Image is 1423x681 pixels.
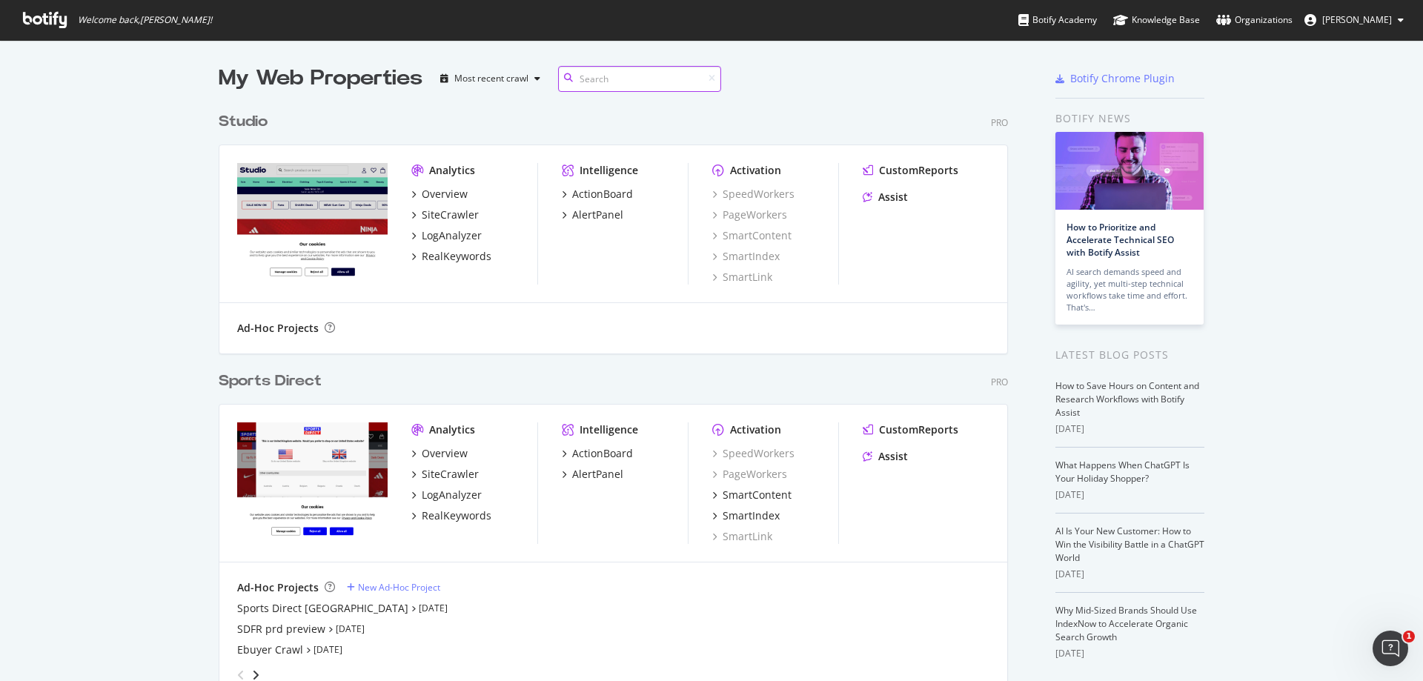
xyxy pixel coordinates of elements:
div: Most recent crawl [454,74,528,83]
div: LogAnalyzer [422,228,482,243]
a: Overview [411,446,468,461]
a: CustomReports [863,163,958,178]
span: Alex Keene [1322,13,1392,26]
a: ActionBoard [562,187,633,202]
div: Activation [730,163,781,178]
div: CustomReports [879,422,958,437]
img: studio.co.uk [237,163,388,283]
a: Sports Direct [219,371,328,392]
div: Pro [991,376,1008,388]
a: SiteCrawler [411,467,479,482]
a: SmartLink [712,270,772,285]
a: LogAnalyzer [411,488,482,502]
a: AlertPanel [562,207,623,222]
a: SmartIndex [712,508,780,523]
div: Botify Academy [1018,13,1097,27]
a: SpeedWorkers [712,446,795,461]
a: [DATE] [314,643,342,656]
div: [DATE] [1055,647,1204,660]
a: Assist [863,190,908,205]
div: Analytics [429,163,475,178]
a: Why Mid-Sized Brands Should Use IndexNow to Accelerate Organic Search Growth [1055,604,1197,643]
div: Overview [422,187,468,202]
a: PageWorkers [712,467,787,482]
div: CustomReports [879,163,958,178]
div: Intelligence [580,163,638,178]
div: Ad-Hoc Projects [237,580,319,595]
div: Activation [730,422,781,437]
div: Assist [878,449,908,464]
div: Latest Blog Posts [1055,347,1204,363]
div: New Ad-Hoc Project [358,581,440,594]
a: Sports Direct [GEOGRAPHIC_DATA] [237,601,408,616]
a: Ebuyer Crawl [237,642,303,657]
a: SmartIndex [712,249,780,264]
input: Search [558,66,721,92]
a: CustomReports [863,422,958,437]
div: Organizations [1216,13,1293,27]
div: AlertPanel [572,207,623,222]
div: [DATE] [1055,488,1204,502]
div: Pro [991,116,1008,129]
div: AI search demands speed and agility, yet multi-step technical workflows take time and effort. Tha... [1067,266,1193,313]
img: sportsdirect.com [237,422,388,542]
div: Botify news [1055,110,1204,127]
a: PageWorkers [712,207,787,222]
a: SmartContent [712,228,792,243]
a: New Ad-Hoc Project [347,581,440,594]
a: SpeedWorkers [712,187,795,202]
div: ActionBoard [572,446,633,461]
div: SmartContent [723,488,792,502]
a: SDFR prd preview [237,622,325,637]
div: Knowledge Base [1113,13,1200,27]
a: How to Prioritize and Accelerate Technical SEO with Botify Assist [1067,221,1174,259]
div: Ad-Hoc Projects [237,321,319,336]
div: Botify Chrome Plugin [1070,71,1175,86]
iframe: Intercom live chat [1373,631,1408,666]
span: Welcome back, [PERSON_NAME] ! [78,14,212,26]
a: SmartContent [712,488,792,502]
div: My Web Properties [219,64,422,93]
img: How to Prioritize and Accelerate Technical SEO with Botify Assist [1055,132,1204,210]
a: RealKeywords [411,508,491,523]
a: [DATE] [336,622,365,635]
div: [DATE] [1055,422,1204,436]
div: Analytics [429,422,475,437]
a: [DATE] [419,602,448,614]
a: What Happens When ChatGPT Is Your Holiday Shopper? [1055,459,1190,485]
a: Botify Chrome Plugin [1055,71,1175,86]
div: SiteCrawler [422,207,479,222]
a: How to Save Hours on Content and Research Workflows with Botify Assist [1055,379,1199,419]
a: AlertPanel [562,467,623,482]
a: ActionBoard [562,446,633,461]
a: SmartLink [712,529,772,544]
div: AlertPanel [572,467,623,482]
a: Overview [411,187,468,202]
a: AI Is Your New Customer: How to Win the Visibility Battle in a ChatGPT World [1055,525,1204,564]
div: Studio [219,111,268,133]
div: SiteCrawler [422,467,479,482]
a: RealKeywords [411,249,491,264]
div: Sports Direct [219,371,322,392]
a: Assist [863,449,908,464]
div: Assist [878,190,908,205]
div: RealKeywords [422,249,491,264]
div: ActionBoard [572,187,633,202]
div: LogAnalyzer [422,488,482,502]
span: 1 [1403,631,1415,642]
div: RealKeywords [422,508,491,523]
a: Studio [219,111,273,133]
div: Overview [422,446,468,461]
button: [PERSON_NAME] [1293,8,1416,32]
div: SmartIndex [723,508,780,523]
